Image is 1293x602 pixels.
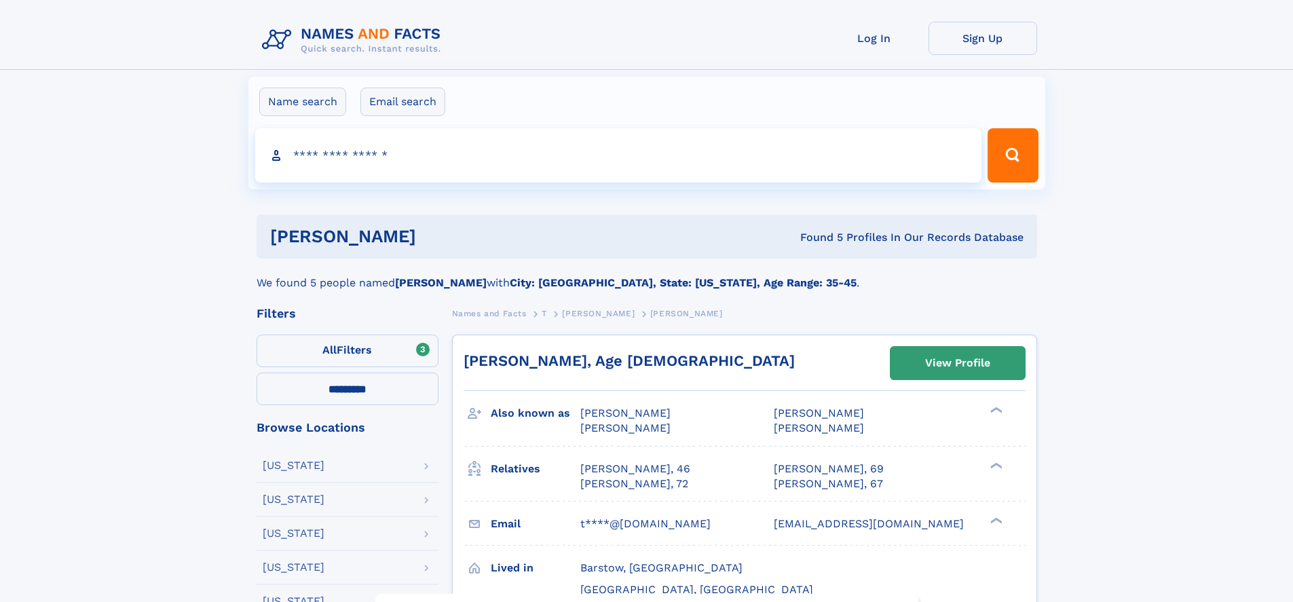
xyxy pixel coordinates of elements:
[774,517,964,530] span: [EMAIL_ADDRESS][DOMAIN_NAME]
[987,516,1003,525] div: ❯
[774,407,864,419] span: [PERSON_NAME]
[542,305,547,322] a: T
[988,128,1038,183] button: Search Button
[580,583,813,596] span: [GEOGRAPHIC_DATA], [GEOGRAPHIC_DATA]
[510,276,857,289] b: City: [GEOGRAPHIC_DATA], State: [US_STATE], Age Range: 35-45
[987,406,1003,415] div: ❯
[925,347,990,379] div: View Profile
[257,335,438,367] label: Filters
[774,462,884,476] a: [PERSON_NAME], 69
[562,309,635,318] span: [PERSON_NAME]
[322,343,337,356] span: All
[580,462,690,476] a: [PERSON_NAME], 46
[580,476,688,491] a: [PERSON_NAME], 72
[257,259,1037,291] div: We found 5 people named with .
[774,476,883,491] a: [PERSON_NAME], 67
[257,307,438,320] div: Filters
[774,421,864,434] span: [PERSON_NAME]
[580,561,743,574] span: Barstow, [GEOGRAPHIC_DATA]
[257,421,438,434] div: Browse Locations
[491,557,580,580] h3: Lived in
[580,421,671,434] span: [PERSON_NAME]
[257,22,452,58] img: Logo Names and Facts
[650,309,723,318] span: [PERSON_NAME]
[820,22,929,55] a: Log In
[491,512,580,535] h3: Email
[491,457,580,481] h3: Relatives
[542,309,547,318] span: T
[987,461,1003,470] div: ❯
[608,230,1024,245] div: Found 5 Profiles In Our Records Database
[562,305,635,322] a: [PERSON_NAME]
[263,494,324,505] div: [US_STATE]
[929,22,1037,55] a: Sign Up
[263,528,324,539] div: [US_STATE]
[491,402,580,425] h3: Also known as
[270,228,608,245] h1: [PERSON_NAME]
[263,562,324,573] div: [US_STATE]
[255,128,982,183] input: search input
[263,460,324,471] div: [US_STATE]
[891,347,1025,379] a: View Profile
[464,352,795,369] a: [PERSON_NAME], Age [DEMOGRAPHIC_DATA]
[580,407,671,419] span: [PERSON_NAME]
[452,305,527,322] a: Names and Facts
[395,276,487,289] b: [PERSON_NAME]
[259,88,346,116] label: Name search
[360,88,445,116] label: Email search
